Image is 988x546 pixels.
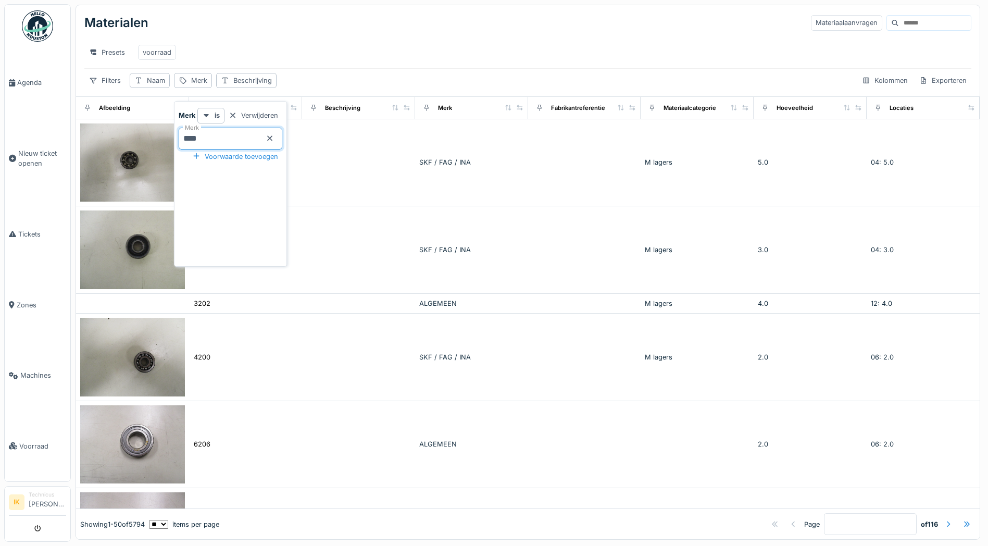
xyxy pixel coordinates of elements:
[915,73,971,88] div: Exporteren
[419,157,524,167] div: SKF / FAG / INA
[804,519,820,529] div: Page
[438,104,452,113] div: Merk
[758,352,862,362] div: 2.0
[233,76,272,85] div: Beschrijving
[921,519,938,529] strong: of 116
[149,519,219,529] div: items per page
[551,104,605,113] div: Fabrikantreferentie
[188,150,282,164] div: Voorwaarde toevoegen
[645,245,749,255] div: M lagers
[143,47,171,57] div: voorraad
[811,15,882,30] div: Materiaalaanvragen
[179,110,195,120] strong: Merk
[99,104,130,113] div: Afbeelding
[84,45,130,60] div: Presets
[871,300,892,307] span: 12: 4.0
[80,519,145,529] div: Showing 1 - 50 of 5794
[224,108,282,122] div: Verwijderen
[758,157,862,167] div: 5.0
[645,157,749,167] div: M lagers
[19,441,66,451] span: Voorraad
[419,245,524,255] div: SKF / FAG / INA
[183,123,201,132] label: Merk
[645,352,749,362] div: M lagers
[17,78,66,88] span: Agenda
[890,104,914,113] div: Locaties
[777,104,813,113] div: Hoeveelheid
[80,405,185,484] img: 6206
[80,210,185,289] img: 2201
[29,491,66,513] li: [PERSON_NAME]
[645,299,749,308] div: M lagers
[857,73,912,88] div: Kolommen
[325,104,360,113] div: Beschrijving
[215,110,220,120] strong: is
[419,439,524,449] div: ALGEMEEN
[20,370,66,380] span: Machines
[758,439,862,449] div: 2.0
[18,148,66,168] span: Nieuw ticket openen
[194,299,210,308] div: 3202
[758,299,862,308] div: 4.0
[147,76,165,85] div: Naam
[80,318,185,396] img: 4200
[871,353,894,361] span: 06: 2.0
[84,73,126,88] div: Filters
[871,246,894,254] span: 04: 3.0
[29,491,66,499] div: Technicus
[9,494,24,510] li: IK
[419,299,524,308] div: ALGEMEEN
[664,104,716,113] div: Materiaalcategorie
[17,300,66,310] span: Zones
[22,10,53,42] img: Badge_color-CXgf-gQk.svg
[871,158,894,166] span: 04: 5.0
[194,439,210,449] div: 6206
[191,76,207,85] div: Merk
[194,352,210,362] div: 4200
[758,245,862,255] div: 3.0
[18,229,66,239] span: Tickets
[871,440,894,448] span: 06: 2.0
[84,9,148,36] div: Materialen
[419,352,524,362] div: SKF / FAG / INA
[80,123,185,202] img: 2200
